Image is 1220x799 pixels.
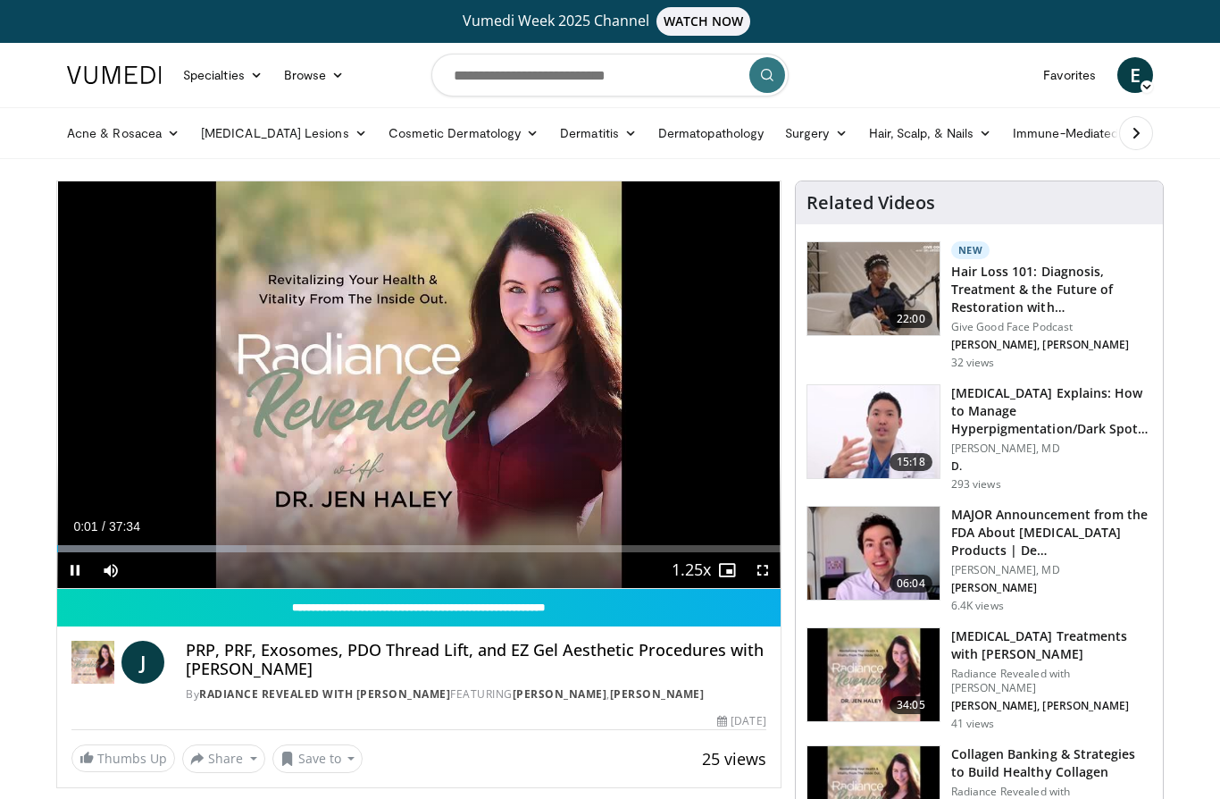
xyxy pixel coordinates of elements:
img: Radiance Revealed with Dr. Jen Haley [71,641,114,684]
button: Mute [93,552,129,588]
img: 823268b6-bc03-4188-ae60-9bdbfe394016.150x105_q85_crop-smart_upscale.jpg [807,242,940,335]
a: Immune-Mediated [1002,115,1147,151]
span: 25 views [702,748,766,770]
p: 32 views [951,356,995,370]
img: b8d0b268-5ea7-42fe-a1b9-7495ab263df8.150x105_q85_crop-smart_upscale.jpg [807,507,940,600]
p: 293 views [951,477,1001,492]
a: Dermatopathology [648,115,774,151]
span: 34:05 [890,696,932,714]
a: Vumedi Week 2025 ChannelWATCH NOW [70,7,1150,36]
a: Surgery [774,115,858,151]
h3: [MEDICAL_DATA] Treatments with [PERSON_NAME] [951,627,1152,663]
a: Dermatitis [549,115,648,151]
span: 22:00 [890,310,932,328]
p: Give Good Face Podcast [951,320,1152,334]
h4: Related Videos [806,192,935,214]
h3: Collagen Banking & Strategies to Build Healthy Collagen [951,745,1152,781]
a: Hair, Scalp, & Nails [858,115,1002,151]
h3: [MEDICAL_DATA] Explains: How to Manage Hyperpigmentation/Dark Spots o… [951,384,1152,438]
button: Playback Rate [673,552,709,588]
button: Fullscreen [745,552,781,588]
a: Acne & Rosacea [56,115,190,151]
a: 06:04 MAJOR Announcement from the FDA About [MEDICAL_DATA] Products | De… [PERSON_NAME], MD [PERS... [806,506,1152,613]
span: WATCH NOW [656,7,751,36]
p: [PERSON_NAME], [PERSON_NAME] [951,699,1152,713]
a: E [1117,57,1153,93]
a: Browse [273,57,355,93]
a: Favorites [1032,57,1107,93]
video-js: Video Player [57,181,781,589]
div: [DATE] [717,713,765,729]
a: Radiance Revealed with [PERSON_NAME] [199,686,450,702]
span: 37:34 [109,519,140,534]
div: By FEATURING , [186,686,766,702]
a: Specialties [172,57,273,93]
a: 34:05 [MEDICAL_DATA] Treatments with [PERSON_NAME] Radiance Revealed with [PERSON_NAME] [PERSON_N... [806,627,1152,731]
a: Thumbs Up [71,744,175,772]
a: [MEDICAL_DATA] Lesions [190,115,378,151]
a: Cosmetic Dermatology [378,115,549,151]
img: 87cf884b-9ad9-4cab-b972-6014b85a8f18.150x105_q85_crop-smart_upscale.jpg [807,628,940,721]
div: Progress Bar [57,545,781,552]
button: Pause [57,552,93,588]
h3: Hair Loss 101: Diagnosis, Treatment & the Future of Restoration with… [951,263,1152,316]
p: New [951,241,990,259]
p: 41 views [951,717,995,731]
a: 22:00 New Hair Loss 101: Diagnosis, Treatment & the Future of Restoration with… Give Good Face Po... [806,241,1152,370]
p: 6.4K views [951,599,1004,613]
input: Search topics, interventions [431,54,789,97]
img: e1503c37-a13a-4aad-9ea8-1e9b5ff728e6.150x105_q85_crop-smart_upscale.jpg [807,385,940,478]
a: 15:18 [MEDICAL_DATA] Explains: How to Manage Hyperpigmentation/Dark Spots o… [PERSON_NAME], MD D.... [806,384,1152,492]
p: D. [951,459,1152,474]
span: / [102,519,105,534]
h4: PRP, PRF, Exosomes, PDO Thread Lift, and EZ Gel Aesthetic Procedures with [PERSON_NAME] [186,641,766,679]
a: J [121,641,164,684]
p: [PERSON_NAME], MD [951,442,1152,456]
button: Enable picture-in-picture mode [709,552,745,588]
p: [PERSON_NAME] [951,581,1152,595]
p: Radiance Revealed with [PERSON_NAME] [951,667,1152,695]
p: [PERSON_NAME], MD [951,563,1152,577]
a: [PERSON_NAME] [610,686,705,702]
span: 06:04 [890,575,932,593]
h3: MAJOR Announcement from the FDA About [MEDICAL_DATA] Products | De… [951,506,1152,559]
img: VuMedi Logo [67,66,162,84]
span: 15:18 [890,453,932,471]
p: [PERSON_NAME], [PERSON_NAME] [951,338,1152,352]
button: Save to [272,744,363,773]
span: 0:01 [73,519,97,534]
a: [PERSON_NAME] [513,686,607,702]
button: Share [182,744,265,773]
